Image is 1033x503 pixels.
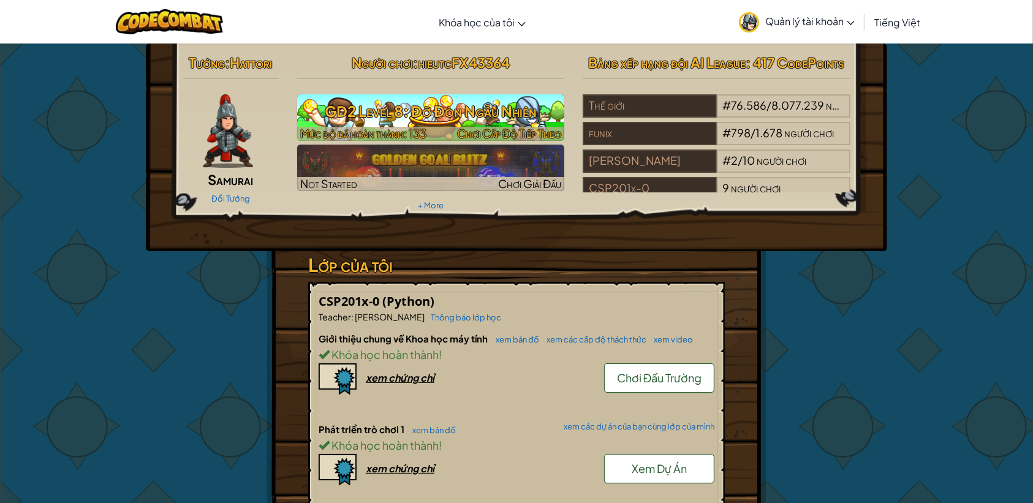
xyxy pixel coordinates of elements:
[632,461,687,475] span: Xem Dự Án
[723,153,732,167] span: #
[785,126,834,140] span: người chơi
[723,181,730,195] span: 9
[439,347,442,361] span: !
[319,311,351,322] span: Teacher
[425,312,501,322] a: Thông báo lớp học
[189,54,225,71] span: Tướng
[352,54,413,71] span: Người chơi
[211,194,250,203] a: Đổi Tướng
[319,454,357,486] img: certificate-icon.png
[827,98,876,112] span: người chơi
[297,94,565,141] a: Chơi Cấp Độ Tiếp Theo
[617,371,702,385] span: Chơi Đấu Trường
[319,423,406,435] span: Phát triển trò chơi 1
[583,177,716,200] div: CSP201x-0
[319,333,490,344] span: Giới thiệu chung về Khoa học máy tính
[308,251,725,279] h3: Lớp của tôi
[746,54,845,71] span: : 417 CodePoints
[498,176,561,191] span: Chơi Giải Đấu
[540,335,646,344] a: xem các cấp độ thách thức
[772,98,825,112] span: 8.077.239
[413,54,418,71] span: :
[648,335,693,344] a: xem video
[743,153,755,167] span: 10
[723,98,732,112] span: #
[297,145,565,191] a: Not StartedChơi Giải Đấu
[366,462,434,475] div: xem chứng chỉ
[319,293,382,309] span: CSP201x-0
[490,335,539,344] a: xem bản đồ
[319,462,434,475] a: xem chứng chỉ
[589,54,746,71] span: Bảng xếp hạng đội AI League
[382,293,434,309] span: (Python)
[297,145,565,191] img: Golden Goal
[583,161,850,175] a: [PERSON_NAME]#2/10người chơi
[739,12,759,32] img: avatar
[583,122,716,145] div: funix
[732,181,781,195] span: người chơi
[756,126,783,140] span: 1.678
[723,126,732,140] span: #
[583,189,850,203] a: CSP201x-09người chơi
[433,6,532,39] a: Khóa học của tôi
[583,149,716,173] div: [PERSON_NAME]
[366,371,434,384] div: xem chứng chỉ
[330,347,439,361] span: Khóa học hoàn thành
[732,98,767,112] span: 76.586
[354,311,425,322] span: [PERSON_NAME]
[230,54,272,71] span: Hattori
[738,153,743,167] span: /
[300,126,426,140] span: Mức độ đã hoàn thành: 133
[406,425,456,435] a: xem bản đồ
[732,126,751,140] span: 798
[297,94,565,141] img: GD2 Level 8: Đỡ Đòn Ngẫu Nhiên
[558,423,714,431] a: xem các dự án của bạn cùng lớp của mình
[297,97,565,125] h3: GD2 Level 8: Đỡ Đòn Ngẫu Nhiên
[583,94,716,118] div: Thế giới
[583,134,850,148] a: funix#798/1.678người chơi
[767,98,772,112] span: /
[418,54,510,71] span: hieutcFX43364
[116,9,223,34] img: CodeCombat logo
[751,126,756,140] span: /
[583,106,850,120] a: Thế giới#76.586/8.077.239người chơi
[418,200,444,210] a: + More
[203,94,253,168] img: samurai.pose.png
[757,153,807,167] span: người chơi
[319,363,357,395] img: certificate-icon.png
[330,438,439,452] span: Khóa học hoàn thành
[765,15,855,28] span: Quản lý tài khoản
[300,176,357,191] span: Not Started
[225,54,230,71] span: :
[208,171,253,188] span: Samurai
[733,2,861,41] a: Quản lý tài khoản
[874,16,920,29] span: Tiếng Việt
[457,126,561,140] span: Chơi Cấp Độ Tiếp Theo
[732,153,738,167] span: 2
[319,371,434,384] a: xem chứng chỉ
[351,311,354,322] span: :
[439,438,442,452] span: !
[439,16,515,29] span: Khóa học của tôi
[868,6,926,39] a: Tiếng Việt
